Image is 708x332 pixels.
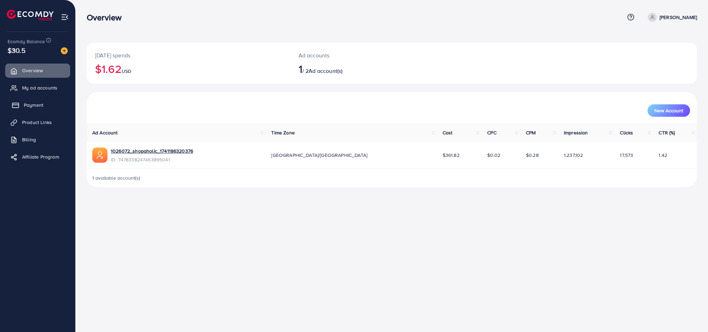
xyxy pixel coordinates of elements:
[679,301,703,327] iframe: Chat
[299,62,435,75] h2: / 2
[564,129,588,136] span: Impression
[87,12,127,22] h3: Overview
[620,152,633,159] span: 17,573
[660,13,697,21] p: [PERSON_NAME]
[487,129,496,136] span: CPC
[5,81,70,95] a: My ad accounts
[526,129,536,136] span: CPM
[271,152,367,159] span: [GEOGRAPHIC_DATA]/[GEOGRAPHIC_DATA]
[5,150,70,164] a: Affiliate Program
[22,136,36,143] span: Billing
[526,152,539,159] span: $0.28
[443,129,453,136] span: Cost
[654,108,683,113] span: New Account
[92,148,107,163] img: ic-ads-acc.e4c84228.svg
[271,129,294,136] span: Time Zone
[309,67,342,75] span: Ad account(s)
[24,102,43,108] span: Payment
[5,115,70,129] a: Product Links
[487,152,500,159] span: $0.02
[95,51,282,59] p: [DATE] spends
[22,153,59,160] span: Affiliate Program
[92,129,118,136] span: Ad Account
[22,119,52,126] span: Product Links
[95,62,282,75] h2: $1.62
[564,152,583,159] span: 1,237,102
[8,38,45,45] span: Ecomdy Balance
[5,98,70,112] a: Payment
[7,10,54,20] img: logo
[111,148,193,154] a: 1026072_shopaholic_1741186320376
[111,156,193,163] span: ID: 7478338247463895041
[5,64,70,77] a: Overview
[645,13,697,22] a: [PERSON_NAME]
[299,51,435,59] p: Ad accounts
[61,47,68,54] img: image
[620,129,633,136] span: Clicks
[22,84,57,91] span: My ad accounts
[61,13,69,21] img: menu
[299,61,302,77] span: 1
[8,45,26,55] span: $30.5
[443,152,460,159] span: $361.82
[648,104,690,117] button: New Account
[5,133,70,146] a: Billing
[122,68,131,75] span: USD
[659,152,667,159] span: 1.42
[22,67,43,74] span: Overview
[92,174,141,181] span: 1 available account(s)
[659,129,675,136] span: CTR (%)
